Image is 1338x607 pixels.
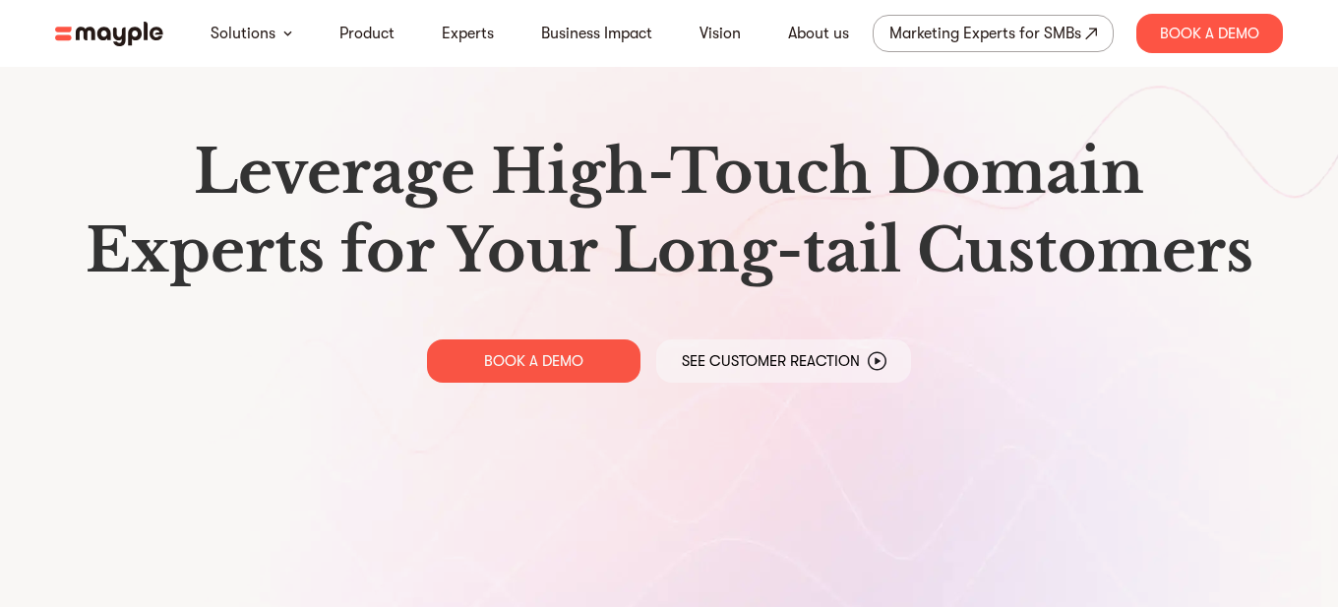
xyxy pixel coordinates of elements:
a: Business Impact [541,22,652,45]
a: See Customer Reaction [656,339,911,383]
p: See Customer Reaction [682,351,860,371]
a: Experts [442,22,494,45]
a: Vision [699,22,741,45]
div: Book A Demo [1136,14,1283,53]
a: About us [788,22,849,45]
img: arrow-down [283,30,292,36]
p: BOOK A DEMO [484,351,583,371]
a: Solutions [211,22,275,45]
h1: Leverage High-Touch Domain Experts for Your Long-tail Customers [71,133,1267,290]
a: Product [339,22,395,45]
img: mayple-logo [55,22,163,46]
div: Marketing Experts for SMBs [889,20,1081,47]
a: Marketing Experts for SMBs [873,15,1114,52]
a: BOOK A DEMO [427,339,640,383]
